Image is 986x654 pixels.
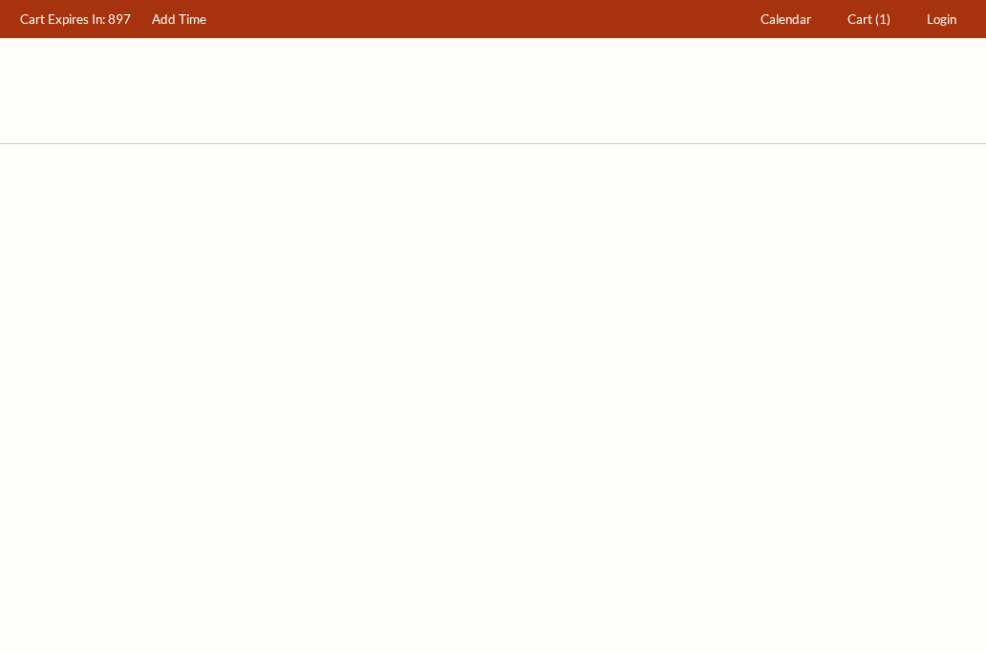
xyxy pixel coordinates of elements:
a: Login [918,1,966,38]
span: (1) [875,11,890,27]
a: Calendar [752,1,821,38]
span: 897 [108,11,131,27]
a: Cart (1) [839,1,900,38]
span: Cart [847,11,872,27]
span: Calendar [761,11,811,27]
span: Cart Expires In: [20,11,105,27]
a: Add Time [143,1,216,38]
span: Login [927,11,956,27]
